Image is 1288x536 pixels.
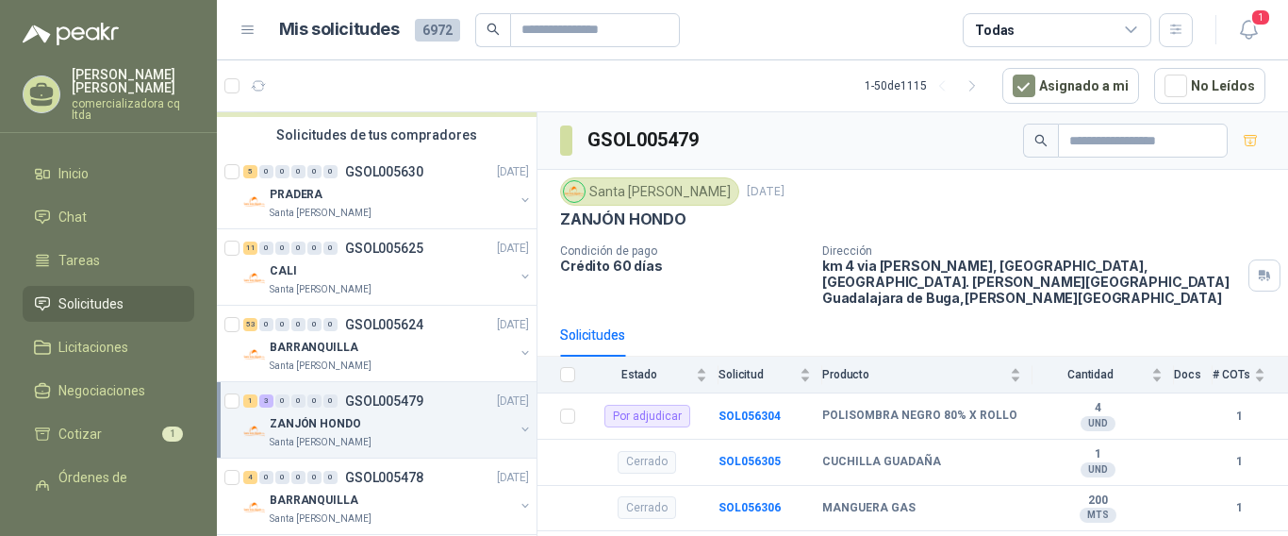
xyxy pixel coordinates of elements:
p: BARRANQUILLA [270,339,358,357]
p: Santa [PERSON_NAME] [270,206,372,221]
div: 1 [243,394,257,408]
div: 0 [259,242,273,255]
div: 0 [291,318,305,331]
div: 0 [275,242,289,255]
span: Inicio [58,163,89,184]
a: Inicio [23,156,194,192]
span: Solicitudes [58,293,124,314]
p: PRADERA [270,186,322,204]
p: ZANJÓN HONDO [560,209,686,229]
a: SOL056306 [718,501,781,514]
p: Santa [PERSON_NAME] [270,359,372,374]
b: 1 [1032,447,1163,462]
div: 0 [291,165,305,178]
div: 0 [259,471,273,484]
a: SOL056305 [718,455,781,468]
b: CUCHILLA GUADAÑA [822,455,941,470]
div: 0 [323,165,338,178]
div: 0 [323,318,338,331]
div: 53 [243,318,257,331]
div: 0 [291,242,305,255]
p: Santa [PERSON_NAME] [270,511,372,527]
span: Negociaciones [58,380,145,401]
div: Por adjudicar [604,405,690,427]
a: 1 3 0 0 0 0 GSOL005479[DATE] Company LogoZANJÓN HONDOSanta [PERSON_NAME] [243,390,533,450]
p: Condición de pago [560,244,807,258]
p: Santa [PERSON_NAME] [270,435,372,450]
b: 1 [1213,499,1265,517]
th: Producto [822,357,1032,394]
div: 4 [243,471,257,484]
span: # COTs [1213,368,1250,381]
div: 0 [275,471,289,484]
div: 1 - 50 de 1115 [865,71,987,101]
div: 0 [259,318,273,331]
p: [DATE] [497,163,529,181]
div: 0 [307,318,322,331]
span: search [1034,134,1048,147]
b: POLISOMBRA NEGRO 80% X ROLLO [822,409,1017,424]
p: km 4 via [PERSON_NAME], [GEOGRAPHIC_DATA], [GEOGRAPHIC_DATA]. [PERSON_NAME][GEOGRAPHIC_DATA] Guad... [822,258,1241,306]
button: No Leídos [1154,68,1265,104]
b: 200 [1032,494,1163,509]
p: Santa [PERSON_NAME] [270,282,372,297]
div: UND [1081,462,1115,477]
p: Dirección [822,244,1241,258]
p: GSOL005479 [345,394,423,408]
div: Solicitudes [560,325,625,345]
img: Company Logo [243,496,266,519]
a: Negociaciones [23,373,194,409]
div: 3 [259,394,273,408]
img: Company Logo [243,191,266,213]
p: GSOL005625 [345,242,423,255]
p: ZANJÓN HONDO [270,415,361,433]
p: [DATE] [497,240,529,258]
div: MTS [1080,508,1116,523]
a: Tareas [23,243,194,278]
span: 1 [162,427,183,442]
th: Cantidad [1032,357,1174,394]
span: Producto [822,368,1006,381]
b: MANGUERA GAS [822,501,916,516]
th: # COTs [1213,357,1288,394]
div: 0 [307,394,322,408]
div: 0 [291,471,305,484]
a: 5 0 0 0 0 0 GSOL005630[DATE] Company LogoPRADERASanta [PERSON_NAME] [243,160,533,221]
p: CALI [270,262,297,280]
a: 4 0 0 0 0 0 GSOL005478[DATE] Company LogoBARRANQUILLASanta [PERSON_NAME] [243,466,533,527]
b: 1 [1213,408,1265,426]
div: 0 [275,165,289,178]
p: [DATE] [497,469,529,487]
a: Órdenes de Compra [23,460,194,516]
h1: Mis solicitudes [279,16,400,43]
span: 1 [1250,8,1271,26]
div: UND [1081,416,1115,431]
th: Estado [586,357,718,394]
a: 53 0 0 0 0 0 GSOL005624[DATE] Company LogoBARRANQUILLASanta [PERSON_NAME] [243,313,533,374]
div: 0 [323,471,338,484]
div: 0 [307,471,322,484]
div: 0 [323,242,338,255]
h3: GSOL005479 [587,126,702,155]
a: Chat [23,199,194,235]
p: [PERSON_NAME] [PERSON_NAME] [72,68,194,94]
p: [DATE] [497,316,529,334]
p: Crédito 60 días [560,258,807,274]
div: Todas [975,20,1015,41]
div: 5 [243,165,257,178]
span: Órdenes de Compra [58,467,176,509]
div: 0 [275,318,289,331]
a: SOL056304 [718,410,781,423]
p: [DATE] [497,393,529,410]
span: 6972 [415,19,460,42]
div: 0 [323,394,338,408]
p: GSOL005624 [345,318,423,331]
div: Cerrado [618,451,676,474]
img: Company Logo [243,267,266,290]
div: 0 [259,165,273,178]
a: Licitaciones [23,329,194,365]
th: Docs [1174,357,1213,394]
span: search [487,23,500,36]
